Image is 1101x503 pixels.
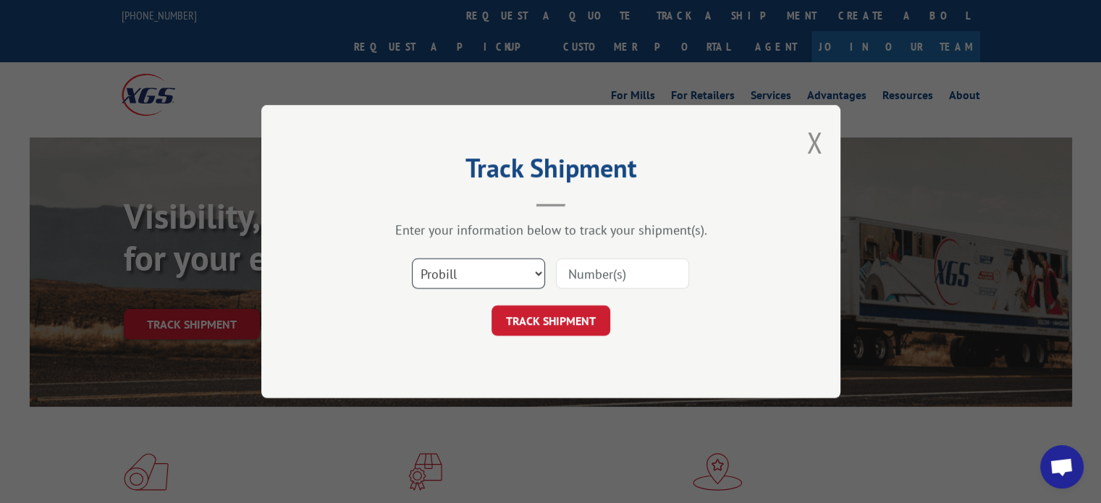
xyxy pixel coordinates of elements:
[806,123,822,161] button: Close modal
[1040,445,1084,489] div: Open chat
[334,158,768,185] h2: Track Shipment
[556,258,689,289] input: Number(s)
[334,221,768,238] div: Enter your information below to track your shipment(s).
[492,305,610,336] button: TRACK SHIPMENT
